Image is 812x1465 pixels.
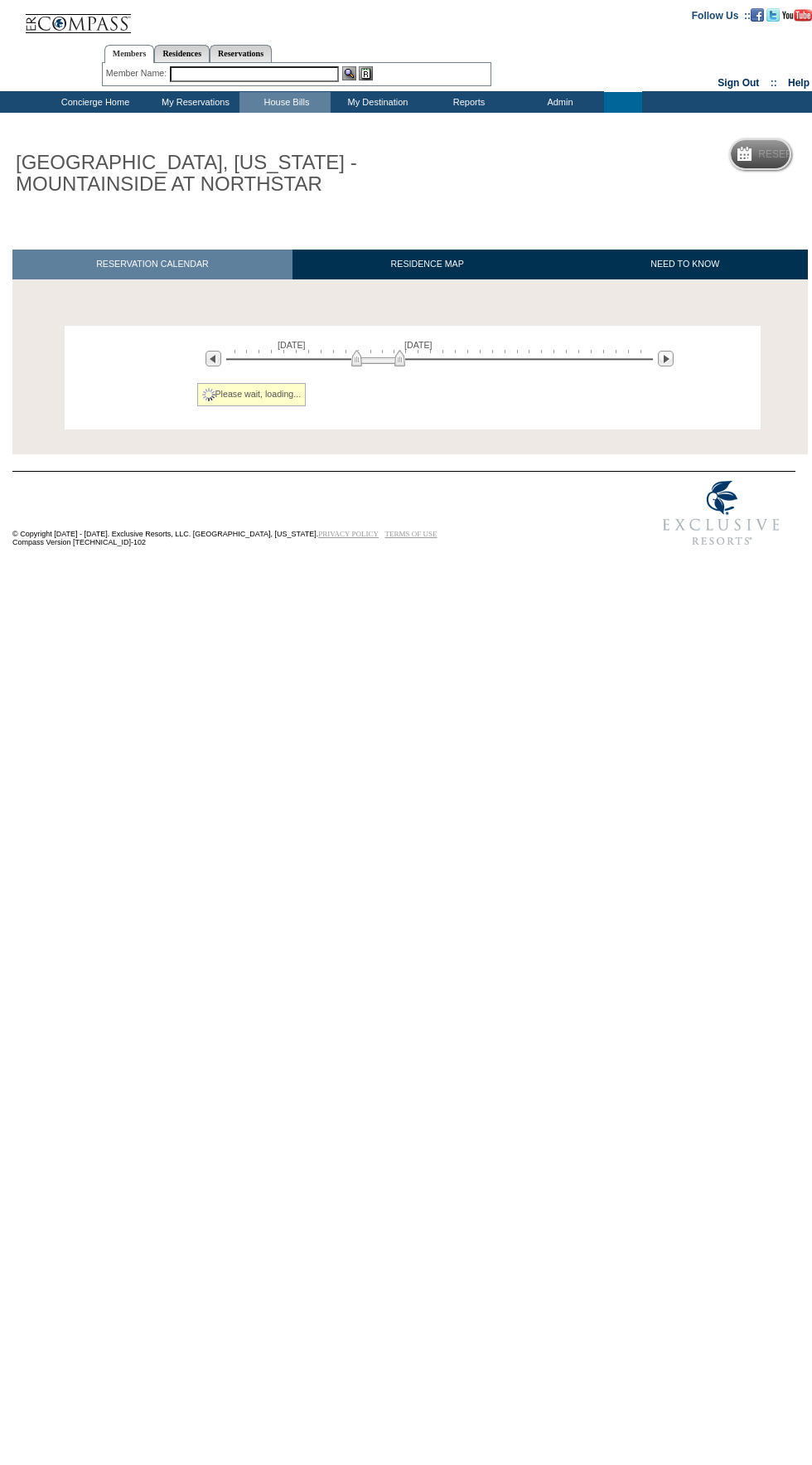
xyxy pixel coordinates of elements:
[359,66,373,80] img: Reservations
[782,9,812,19] a: Subscribe to our YouTube Channel
[292,250,563,279] a: RESIDENCE MAP
[12,250,292,279] a: RESERVATION CALENDAR
[39,92,148,113] td: Concierge Home
[562,250,808,279] a: NEED TO KNOW
[647,472,795,555] img: Exclusive Resorts
[106,66,170,80] div: Member Name:
[404,340,433,350] span: [DATE]
[197,383,307,406] div: Please wait, loading...
[766,9,780,19] a: Follow us on Twitter
[205,351,221,366] img: Previous
[718,77,759,89] a: Sign Out
[766,8,780,22] img: Follow us on Twitter
[422,92,513,113] td: Reports
[202,388,215,401] img: spinner2.gif
[318,530,379,538] a: PRIVACY POLICY
[104,45,155,63] a: Members
[12,473,592,555] td: © Copyright [DATE] - [DATE]. Exclusive Resorts, LLC. [GEOGRAPHIC_DATA], [US_STATE]. Compass Versi...
[385,530,437,538] a: TERMS OF USE
[751,9,764,19] a: Become our fan on Facebook
[239,92,331,113] td: House Bills
[782,9,812,22] img: Subscribe to our YouTube Channel
[513,92,604,113] td: Admin
[278,340,306,350] span: [DATE]
[658,351,674,366] img: Next
[751,8,764,22] img: Become our fan on Facebook
[788,77,810,89] a: Help
[771,77,777,89] span: ::
[331,92,422,113] td: My Destination
[692,8,751,22] td: Follow Us ::
[342,66,356,80] img: View
[210,45,272,62] a: Reservations
[148,92,239,113] td: My Reservations
[12,148,384,199] h1: [GEOGRAPHIC_DATA], [US_STATE] - MOUNTAINSIDE AT NORTHSTAR
[154,45,210,62] a: Residences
